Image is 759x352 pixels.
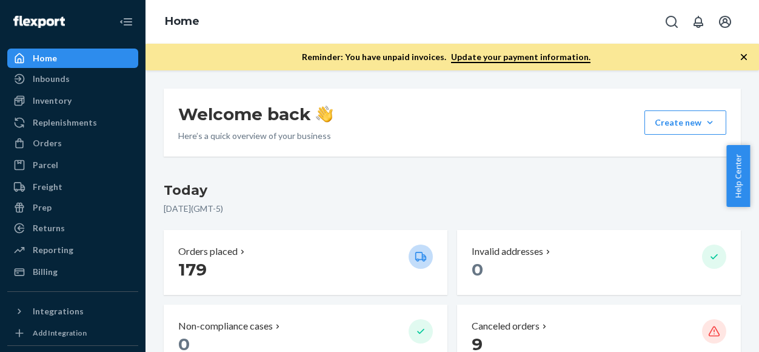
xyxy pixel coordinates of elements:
[33,73,70,85] div: Inbounds
[726,145,750,207] button: Help Center
[682,316,747,346] iframe: Opens a widget where you can chat to one of our agents
[7,134,138,153] a: Orders
[7,262,138,282] a: Billing
[33,328,87,338] div: Add Integration
[178,103,333,125] h1: Welcome back
[33,181,62,193] div: Freight
[33,95,72,107] div: Inventory
[7,155,138,175] a: Parcel
[165,15,199,28] a: Home
[316,106,333,123] img: hand-wave emoji
[178,130,333,142] p: Here’s a quick overview of your business
[7,69,138,89] a: Inbounds
[164,203,741,215] p: [DATE] ( GMT-5 )
[155,4,209,39] ol: breadcrumbs
[660,10,684,34] button: Open Search Box
[7,302,138,321] button: Integrations
[33,137,62,149] div: Orders
[457,230,741,295] button: Invalid addresses 0
[33,159,58,171] div: Parcel
[33,117,97,129] div: Replenishments
[7,49,138,68] a: Home
[178,319,273,333] p: Non-compliance cases
[472,259,483,280] span: 0
[472,245,543,259] p: Invalid addresses
[33,52,57,64] div: Home
[7,91,138,110] a: Inventory
[33,201,52,214] div: Prep
[686,10,711,34] button: Open notifications
[7,218,138,238] a: Returns
[302,51,590,63] p: Reminder: You have unpaid invoices.
[13,16,65,28] img: Flexport logo
[713,10,737,34] button: Open account menu
[33,222,65,234] div: Returns
[7,326,138,340] a: Add Integration
[33,266,58,278] div: Billing
[451,52,590,63] a: Update your payment information.
[33,244,73,256] div: Reporting
[7,198,138,217] a: Prep
[164,181,741,200] h3: Today
[164,230,447,295] button: Orders placed 179
[33,305,84,317] div: Integrations
[644,110,726,135] button: Create new
[178,245,238,259] p: Orders placed
[114,10,138,34] button: Close Navigation
[7,113,138,132] a: Replenishments
[7,240,138,260] a: Reporting
[7,177,138,197] a: Freight
[472,319,540,333] p: Canceled orders
[178,259,207,280] span: 179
